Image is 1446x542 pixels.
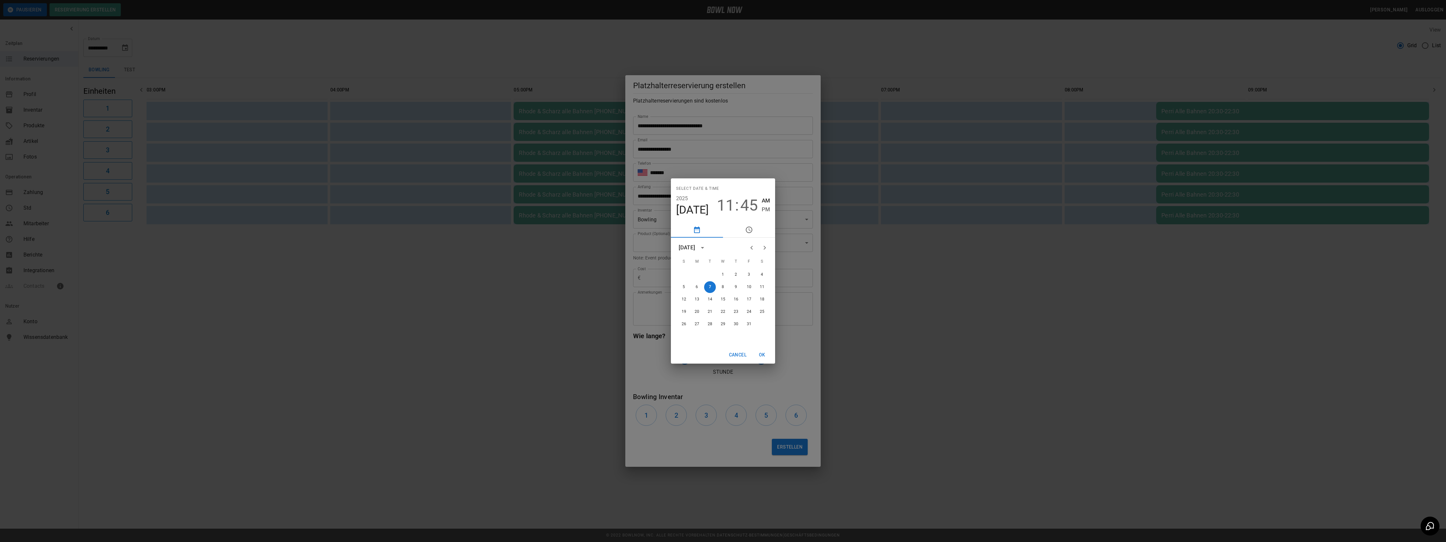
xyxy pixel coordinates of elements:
[678,306,690,318] button: 19
[678,281,690,293] button: 5
[730,281,742,293] button: 9
[691,306,703,318] button: 20
[743,281,755,293] button: 10
[762,205,770,214] button: PM
[678,318,690,330] button: 26
[743,255,755,268] span: Friday
[717,306,729,318] button: 22
[717,269,729,281] button: 1
[735,196,739,215] span: :
[691,294,703,305] button: 13
[676,184,719,194] span: Select date & time
[679,244,695,252] div: [DATE]
[704,306,716,318] button: 21
[691,255,703,268] span: Monday
[704,294,716,305] button: 14
[756,294,768,305] button: 18
[717,255,729,268] span: Wednesday
[756,306,768,318] button: 25
[697,242,708,253] button: calendar view is open, switch to year view
[676,194,688,203] button: 2025
[743,269,755,281] button: 3
[704,255,716,268] span: Tuesday
[723,222,775,238] button: pick time
[743,294,755,305] button: 17
[745,241,758,254] button: Previous month
[676,203,709,217] button: [DATE]
[756,269,768,281] button: 4
[726,349,749,361] button: Cancel
[671,222,723,238] button: pick date
[740,196,758,215] button: 45
[704,318,716,330] button: 28
[752,349,773,361] button: OK
[717,294,729,305] button: 15
[743,318,755,330] button: 31
[762,196,770,205] button: AM
[730,306,742,318] button: 23
[678,255,690,268] span: Sunday
[756,281,768,293] button: 11
[743,306,755,318] button: 24
[730,269,742,281] button: 2
[730,294,742,305] button: 16
[730,255,742,268] span: Thursday
[730,318,742,330] button: 30
[717,281,729,293] button: 8
[717,318,729,330] button: 29
[758,241,771,254] button: Next month
[717,196,734,215] button: 11
[691,281,703,293] button: 6
[704,281,716,293] button: 7
[678,294,690,305] button: 12
[756,255,768,268] span: Saturday
[691,318,703,330] button: 27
